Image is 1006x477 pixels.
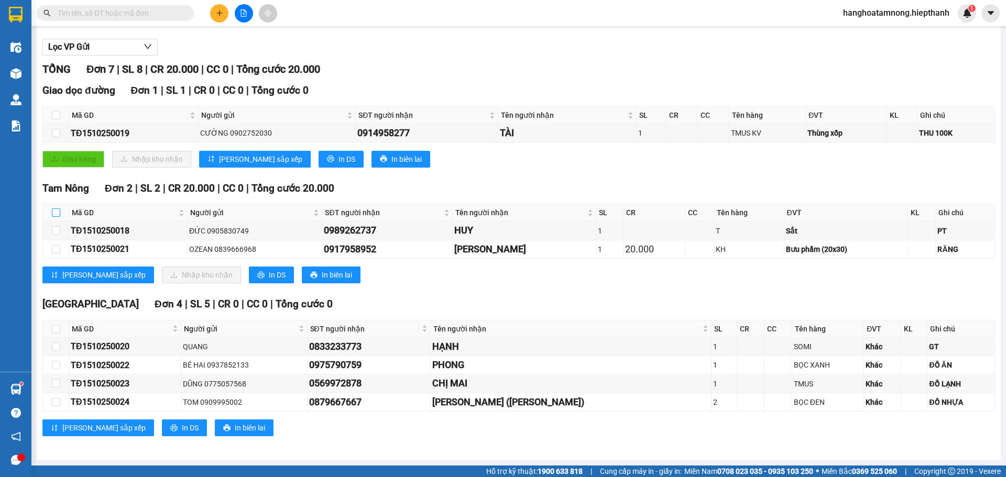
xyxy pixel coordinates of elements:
span: 1 [970,5,974,12]
div: SOMI [794,341,862,352]
span: | [217,84,220,96]
span: | [163,182,166,194]
th: ĐVT [784,204,908,221]
span: Hotline : 1900 633 622 [6,38,90,48]
div: Thùng xốp [807,127,884,139]
span: sort-ascending [51,424,58,432]
div: 0569972878 [309,376,429,391]
td: HUY [453,221,597,240]
span: | [591,465,592,477]
div: QUANG [183,341,305,352]
div: 1 [713,378,735,390]
div: TĐ1510250023 [71,377,179,390]
div: 0917958952 [324,242,450,257]
span: sort-ascending [207,155,215,163]
div: Bưu phẩm (20x30) [786,243,906,255]
span: Người gửi [201,109,345,121]
span: notification [11,431,21,441]
th: CC [764,320,792,338]
span: printer [223,424,231,432]
div: TÀI [500,126,635,140]
span: printer [257,271,265,280]
span: printer [327,155,334,163]
div: Khác [866,396,899,408]
span: | [189,84,191,96]
td: TĐ1510250021 [69,240,188,259]
th: KL [901,320,928,338]
span: | [117,63,119,75]
div: BÉ HAI 0937852133 [183,359,305,371]
img: icon-new-feature [963,8,972,18]
button: sort-ascending[PERSON_NAME] sắp xếp [42,419,154,436]
span: SL 1 [166,84,186,96]
th: CC [685,204,714,221]
th: Ghi chú [936,204,995,221]
div: THU 100K [919,127,993,139]
th: SL [637,107,666,124]
div: [PERSON_NAME] ([PERSON_NAME]) [432,395,710,409]
div: TĐ1510250019 [71,127,196,140]
button: downloadNhập kho nhận [162,267,241,283]
span: Giao dọc đường [42,84,115,96]
span: CC 0 [223,182,244,194]
div: GT [929,341,993,352]
td: TĐ1510250019 [69,124,199,142]
div: 20.000 [625,242,683,257]
span: question-circle [11,408,21,418]
span: Người gửi [190,207,311,218]
div: TMUS [794,378,862,390]
button: sort-ascending[PERSON_NAME] sắp xếp [42,267,154,283]
sup: 1 [20,382,23,385]
span: In biên lai [391,153,422,165]
div: 1 [638,127,664,139]
div: TĐ1510250018 [71,224,185,237]
div: RĂNG [937,243,993,255]
div: 2 [713,396,735,408]
span: Hỗ trợ kỹ thuật: [486,465,583,477]
th: CC [698,107,729,124]
button: aim [259,4,277,23]
span: | [213,298,215,310]
img: warehouse-icon [10,94,21,105]
span: | [905,465,906,477]
div: CHỊ MAI [432,376,710,391]
span: | [185,298,188,310]
button: printerIn DS [249,267,294,283]
span: | [231,63,234,75]
strong: VP Gửi : [4,60,79,70]
span: SL 2 [140,182,160,194]
span: | [246,84,249,96]
button: printerIn biên lai [302,267,360,283]
div: [PERSON_NAME] [454,242,595,257]
td: HẠNH [431,338,712,356]
span: [PERSON_NAME] sắp xếp [62,269,146,281]
th: SL [712,320,737,338]
span: In DS [269,269,286,281]
span: printer [170,424,178,432]
div: TĐ1510250022 [71,359,179,372]
sup: 1 [968,5,976,12]
div: 1 [598,225,621,237]
td: TÀI [498,124,637,142]
div: KH [716,243,782,255]
span: In biên lai [322,269,352,281]
span: aim [264,9,271,17]
div: BỌC XANH [794,359,862,371]
th: ĐVT [864,320,901,338]
div: CƯỜNG 0902752030 [200,127,354,139]
span: Lọc VP Gửi [48,40,90,53]
span: | [145,63,148,75]
span: SĐT người nhận [358,109,487,121]
div: 1 [713,359,735,371]
span: | [217,182,220,194]
div: TĐ1510250021 [71,242,185,256]
td: TĐ1510250024 [69,393,181,412]
div: Khác [866,341,899,352]
span: printer [380,155,387,163]
th: CR [737,320,764,338]
input: Tìm tên, số ĐT hoặc mã đơn [58,7,181,19]
div: TĐ1510250024 [71,395,179,408]
div: TĐ1510250020 [71,340,179,353]
td: THANH PHƯƠNG [453,240,597,259]
span: | [270,298,273,310]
